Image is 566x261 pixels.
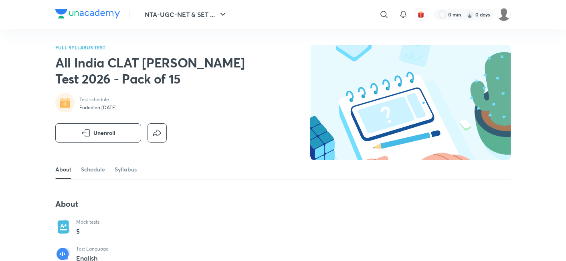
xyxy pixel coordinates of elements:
[76,226,99,236] p: 5
[81,160,105,179] a: Schedule
[93,129,115,137] span: Unenroll
[55,123,141,143] button: Unenroll
[466,10,474,18] img: streak
[79,104,117,111] p: Ended on [DATE]
[76,219,99,225] p: Mock tests
[55,199,357,209] h4: About
[55,9,120,20] a: Company Logo
[55,55,261,87] h2: All India CLAT [PERSON_NAME] Test 2026 - Pack of 15
[55,160,71,179] a: About
[115,160,137,179] a: Syllabus
[140,6,232,22] button: NTA-UGC-NET & SET ...
[497,8,511,21] img: Basudha
[55,45,261,50] p: FULL SYLLABUS TEST
[79,96,117,103] p: Test schedule
[414,8,427,21] button: avatar
[417,11,424,18] img: avatar
[76,246,109,252] p: Test Language
[55,9,120,18] img: Company Logo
